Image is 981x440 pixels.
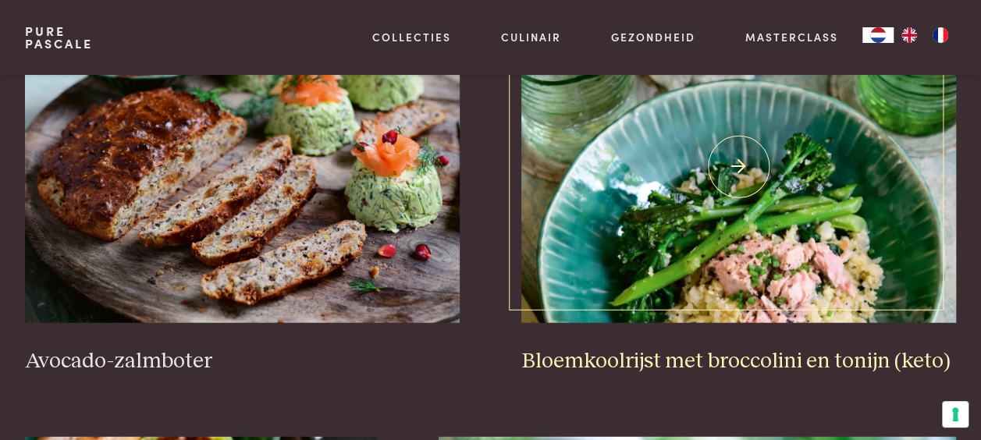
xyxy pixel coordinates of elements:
img: Avocado-zalmboter [25,11,460,323]
a: NL [862,27,894,43]
a: Bloemkoolrijst met broccolini en tonijn (keto) Bloemkoolrijst met broccolini en tonijn (keto) [521,11,956,374]
h3: Bloemkoolrijst met broccolini en tonijn (keto) [521,348,956,375]
a: Gezondheid [611,29,695,45]
a: EN [894,27,925,43]
div: Language [862,27,894,43]
aside: Language selected: Nederlands [862,27,956,43]
h3: Avocado-zalmboter [25,348,460,375]
a: Culinair [501,29,561,45]
a: FR [925,27,956,43]
ul: Language list [894,27,956,43]
a: Masterclass [745,29,837,45]
a: Avocado-zalmboter Avocado-zalmboter [25,11,460,374]
img: Bloemkoolrijst met broccolini en tonijn (keto) [521,11,956,323]
a: Collecties [372,29,451,45]
button: Uw voorkeuren voor toestemming voor trackingtechnologieën [942,401,969,428]
a: PurePascale [25,25,93,50]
